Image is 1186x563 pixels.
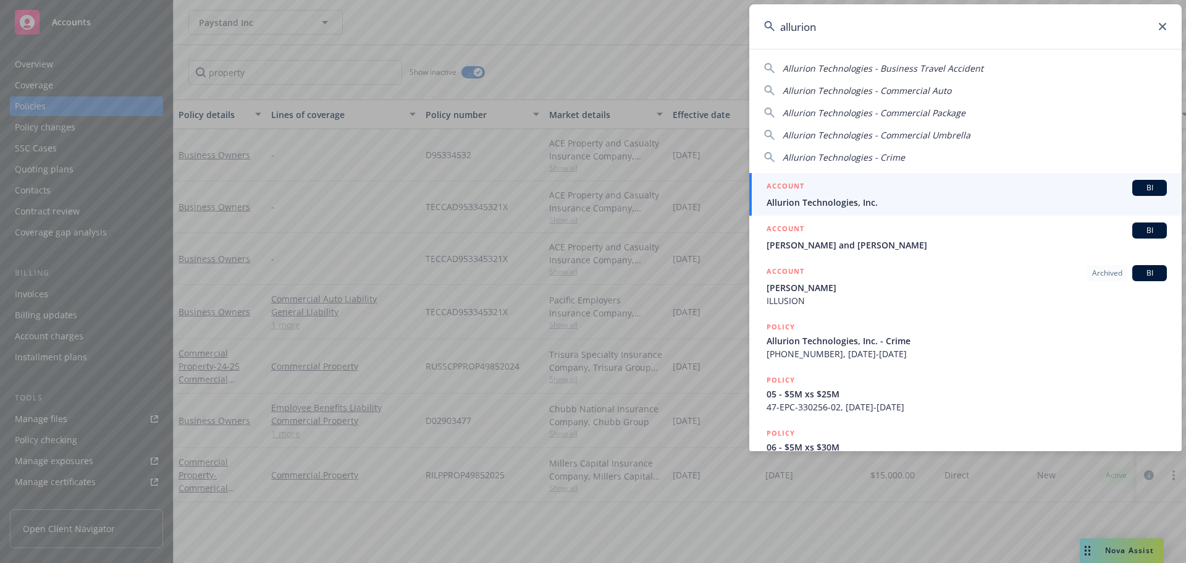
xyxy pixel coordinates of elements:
[767,441,1167,454] span: 06 - $5M xs $30M
[1137,225,1162,236] span: BI
[1137,268,1162,279] span: BI
[767,180,804,195] h5: ACCOUNT
[783,151,905,163] span: Allurion Technologies - Crime
[749,173,1182,216] a: ACCOUNTBIAllurion Technologies, Inc.
[749,216,1182,258] a: ACCOUNTBI[PERSON_NAME] and [PERSON_NAME]
[767,294,1167,307] span: ILLUSION
[749,258,1182,314] a: ACCOUNTArchivedBI[PERSON_NAME]ILLUSION
[749,314,1182,367] a: POLICYAllurion Technologies, Inc. - Crime[PHONE_NUMBER], [DATE]-[DATE]
[767,334,1167,347] span: Allurion Technologies, Inc. - Crime
[783,85,951,96] span: Allurion Technologies - Commercial Auto
[767,347,1167,360] span: [PHONE_NUMBER], [DATE]-[DATE]
[749,420,1182,473] a: POLICY06 - $5M xs $30M
[767,281,1167,294] span: [PERSON_NAME]
[749,4,1182,49] input: Search...
[767,321,795,333] h5: POLICY
[767,374,795,386] h5: POLICY
[767,239,1167,252] span: [PERSON_NAME] and [PERSON_NAME]
[767,387,1167,400] span: 05 - $5M xs $25M
[783,107,965,119] span: Allurion Technologies - Commercial Package
[767,265,804,280] h5: ACCOUNT
[783,129,970,141] span: Allurion Technologies - Commercial Umbrella
[1137,182,1162,193] span: BI
[767,196,1167,209] span: Allurion Technologies, Inc.
[783,62,983,74] span: Allurion Technologies - Business Travel Accident
[767,427,795,439] h5: POLICY
[749,367,1182,420] a: POLICY05 - $5M xs $25M47-EPC-330256-02, [DATE]-[DATE]
[767,400,1167,413] span: 47-EPC-330256-02, [DATE]-[DATE]
[767,222,804,237] h5: ACCOUNT
[1092,268,1122,279] span: Archived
